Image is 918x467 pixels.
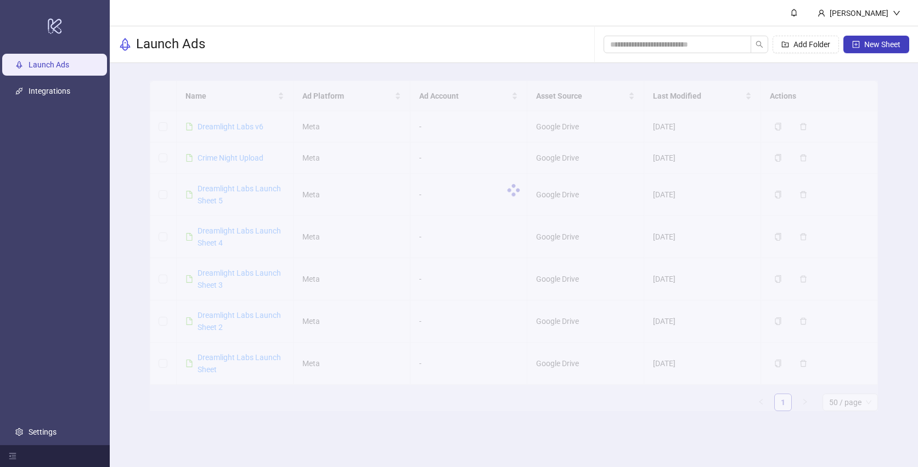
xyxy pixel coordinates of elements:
[29,428,57,436] a: Settings
[852,41,860,48] span: plus-square
[781,41,789,48] span: folder-add
[843,36,909,53] button: New Sheet
[136,36,205,53] h3: Launch Ads
[818,9,825,17] span: user
[119,38,132,51] span: rocket
[29,87,70,95] a: Integrations
[793,40,830,49] span: Add Folder
[864,40,900,49] span: New Sheet
[773,36,839,53] button: Add Folder
[756,41,763,48] span: search
[29,60,69,69] a: Launch Ads
[825,7,893,19] div: [PERSON_NAME]
[893,9,900,17] span: down
[790,9,798,16] span: bell
[9,452,16,460] span: menu-fold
